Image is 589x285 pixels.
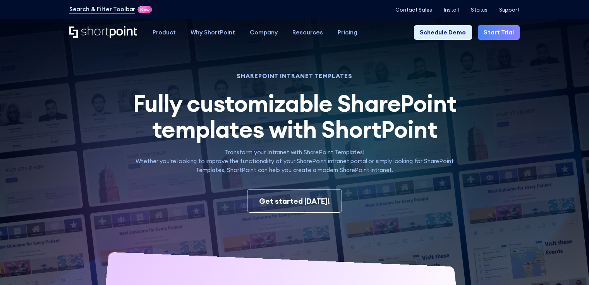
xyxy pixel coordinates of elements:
a: Schedule Demo [414,25,472,40]
div: Resources [292,28,323,37]
a: Search & Filter Toolbar [69,5,136,14]
span: Fully customizable SharePoint templates with ShortPoint [133,88,457,144]
iframe: Chat Widget [550,248,589,285]
a: Get started [DATE]! [247,189,342,213]
div: Product [153,28,176,37]
a: Support [499,7,520,13]
a: Home [69,26,138,39]
div: Get started [DATE]! [259,196,330,207]
a: Resources [285,25,330,40]
a: Contact Sales [395,7,432,13]
a: Pricing [330,25,365,40]
div: Pricing [338,28,357,37]
a: Why ShortPoint [183,25,242,40]
a: Company [242,25,285,40]
div: Company [250,28,278,37]
a: Status [471,7,488,13]
p: Transform your Intranet with SharePoint Templates! Whether you're looking to improve the function... [122,148,467,174]
a: Product [145,25,183,40]
a: Start Trial [478,25,520,40]
a: Install [444,7,459,13]
h1: SHAREPOINT INTRANET TEMPLATES [122,73,467,79]
div: Why ShortPoint [191,28,235,37]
